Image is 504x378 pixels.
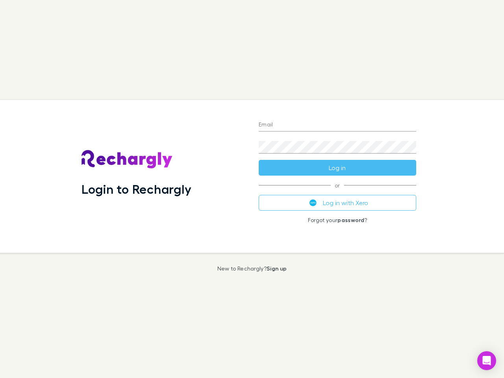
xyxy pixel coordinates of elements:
p: New to Rechargly? [217,265,287,272]
p: Forgot your ? [259,217,416,223]
h1: Login to Rechargly [82,182,191,196]
img: Xero's logo [309,199,317,206]
a: password [337,217,364,223]
button: Log in [259,160,416,176]
img: Rechargly's Logo [82,150,173,169]
div: Open Intercom Messenger [477,351,496,370]
button: Log in with Xero [259,195,416,211]
a: Sign up [267,265,287,272]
